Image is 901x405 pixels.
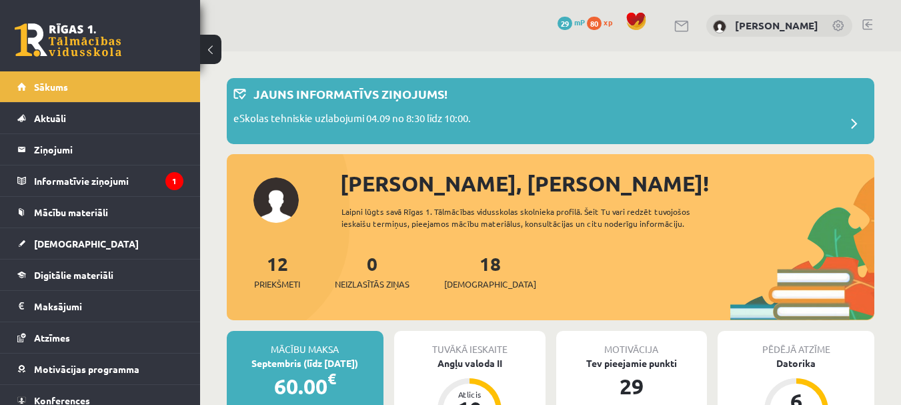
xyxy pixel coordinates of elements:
div: [PERSON_NAME], [PERSON_NAME]! [340,167,874,199]
a: [PERSON_NAME] [735,19,818,32]
p: Jauns informatīvs ziņojums! [253,85,447,103]
span: 80 [587,17,602,30]
legend: Maksājumi [34,291,183,322]
span: mP [574,17,585,27]
a: 29 mP [558,17,585,27]
a: Informatīvie ziņojumi1 [17,165,183,196]
span: xp [604,17,612,27]
div: Laipni lūgts savā Rīgas 1. Tālmācības vidusskolas skolnieka profilā. Šeit Tu vari redzēt tuvojošo... [341,206,730,230]
a: Atzīmes [17,322,183,353]
a: 80 xp [587,17,619,27]
div: Septembris (līdz [DATE]) [227,356,383,370]
a: 12Priekšmeti [254,252,300,291]
div: Angļu valoda II [394,356,546,370]
span: Atzīmes [34,332,70,344]
div: Mācību maksa [227,331,383,356]
div: Atlicis [449,390,490,398]
span: Digitālie materiāli [34,269,113,281]
a: Motivācijas programma [17,354,183,384]
span: Motivācijas programma [34,363,139,375]
span: € [327,369,336,388]
div: Datorika [718,356,874,370]
a: Jauns informatīvs ziņojums! eSkolas tehniskie uzlabojumi 04.09 no 8:30 līdz 10:00. [233,85,868,137]
span: 29 [558,17,572,30]
div: 29 [556,370,708,402]
a: Aktuāli [17,103,183,133]
a: Maksājumi [17,291,183,322]
span: Aktuāli [34,112,66,124]
a: 0Neizlasītās ziņas [335,252,409,291]
div: Pēdējā atzīme [718,331,874,356]
div: Tev pieejamie punkti [556,356,708,370]
a: Digitālie materiāli [17,260,183,290]
span: [DEMOGRAPHIC_DATA] [34,238,139,250]
legend: Ziņojumi [34,134,183,165]
a: Sākums [17,71,183,102]
div: Tuvākā ieskaite [394,331,546,356]
a: Rīgas 1. Tālmācības vidusskola [15,23,121,57]
a: Ziņojumi [17,134,183,165]
a: 18[DEMOGRAPHIC_DATA] [444,252,536,291]
div: Motivācija [556,331,708,356]
div: 60.00 [227,370,383,402]
legend: Informatīvie ziņojumi [34,165,183,196]
a: Mācību materiāli [17,197,183,228]
span: Sākums [34,81,68,93]
span: Mācību materiāli [34,206,108,218]
span: [DEMOGRAPHIC_DATA] [444,278,536,291]
img: Anna Gabriela Vaivode [713,20,726,33]
span: Priekšmeti [254,278,300,291]
a: [DEMOGRAPHIC_DATA] [17,228,183,259]
span: Neizlasītās ziņas [335,278,409,291]
i: 1 [165,172,183,190]
p: eSkolas tehniskie uzlabojumi 04.09 no 8:30 līdz 10:00. [233,111,471,129]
